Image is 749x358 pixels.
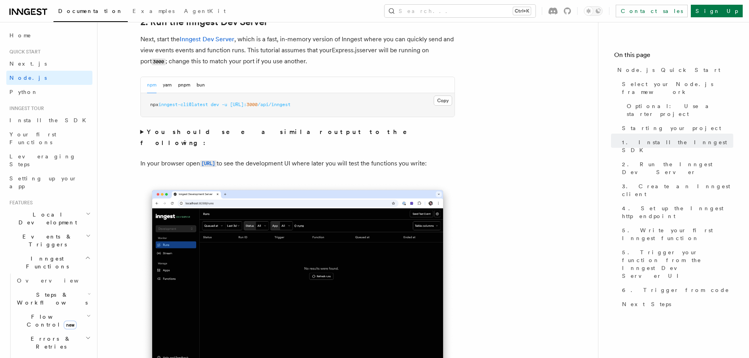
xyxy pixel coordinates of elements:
code: 3000 [152,59,166,65]
span: Features [6,200,33,206]
a: Next Steps [619,297,733,311]
a: Inngest Dev Server [180,35,234,43]
a: Home [6,28,92,42]
span: 2. Run the Inngest Dev Server [622,160,733,176]
span: 3. Create an Inngest client [622,182,733,198]
a: Next.js [6,57,92,71]
a: Documentation [53,2,128,22]
button: Copy [434,95,452,106]
span: -u [222,102,227,107]
span: Documentation [58,8,123,14]
span: Starting your project [622,124,721,132]
a: Setting up your app [6,171,92,193]
kbd: Ctrl+K [513,7,531,15]
button: Search...Ctrl+K [385,5,536,17]
a: Starting your project [619,121,733,135]
a: Overview [14,274,92,288]
a: AgentKit [179,2,230,21]
button: bun [197,77,205,93]
button: Inngest Functions [6,252,92,274]
span: Overview [17,277,98,284]
span: Python [9,89,38,95]
button: pnpm [178,77,190,93]
button: Steps & Workflows [14,288,92,310]
span: 4. Set up the Inngest http endpoint [622,204,733,220]
button: Toggle dark mode [584,6,603,16]
a: Optional: Use a starter project [624,99,733,121]
span: 1. Install the Inngest SDK [622,138,733,154]
button: Local Development [6,207,92,229]
span: 6. Trigger from code [622,286,729,294]
span: Node.js [9,75,47,81]
button: Errors & Retries [14,332,92,354]
a: 2. Run the Inngest Dev Server [619,157,733,179]
a: 6. Trigger from code [619,283,733,297]
span: new [64,321,77,329]
span: Local Development [6,211,86,226]
a: Node.js [6,71,92,85]
p: Next, start the , which is a fast, in-memory version of Inngest where you can quickly send and vi... [140,34,455,67]
a: Select your Node.js framework [619,77,733,99]
a: Python [6,85,92,99]
span: Steps & Workflows [14,291,88,307]
span: Flow Control [14,313,86,329]
a: Contact sales [616,5,688,17]
span: Install the SDK [9,117,91,123]
span: 5. Trigger your function from the Inngest Dev Server UI [622,248,733,280]
span: Errors & Retries [14,335,85,351]
a: Your first Functions [6,127,92,149]
span: Select your Node.js framework [622,80,733,96]
span: Examples [133,8,175,14]
span: Quick start [6,49,40,55]
a: 5. Write your first Inngest function [619,223,733,245]
span: Inngest tour [6,105,44,112]
button: Flow Controlnew [14,310,92,332]
a: 3. Create an Inngest client [619,179,733,201]
span: AgentKit [184,8,226,14]
a: Sign Up [691,5,743,17]
span: Home [9,31,31,39]
p: In your browser open to see the development UI where later you will test the functions you write: [140,158,455,169]
a: 4. Set up the Inngest http endpoint [619,201,733,223]
span: [URL]: [230,102,247,107]
span: Next.js [9,61,47,67]
span: Leveraging Steps [9,153,76,167]
span: Inngest Functions [6,255,85,270]
span: dev [211,102,219,107]
span: Your first Functions [9,131,56,145]
button: npm [147,77,156,93]
span: npx [150,102,158,107]
span: Events & Triggers [6,233,86,248]
a: Leveraging Steps [6,149,92,171]
a: Node.js Quick Start [614,63,733,77]
strong: You should see a similar output to the following: [140,128,418,147]
a: Install the SDK [6,113,92,127]
a: [URL] [200,160,217,167]
h4: On this page [614,50,733,63]
summary: You should see a similar output to the following: [140,127,455,149]
button: yarn [163,77,172,93]
button: Events & Triggers [6,229,92,252]
span: Setting up your app [9,175,77,189]
span: Optional: Use a starter project [627,102,733,118]
a: 5. Trigger your function from the Inngest Dev Server UI [619,245,733,283]
a: 1. Install the Inngest SDK [619,135,733,157]
span: /api/inngest [258,102,291,107]
span: Node.js Quick Start [617,66,720,74]
span: Next Steps [622,300,671,308]
span: 5. Write your first Inngest function [622,226,733,242]
a: Examples [128,2,179,21]
span: inngest-cli@latest [158,102,208,107]
span: 3000 [247,102,258,107]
